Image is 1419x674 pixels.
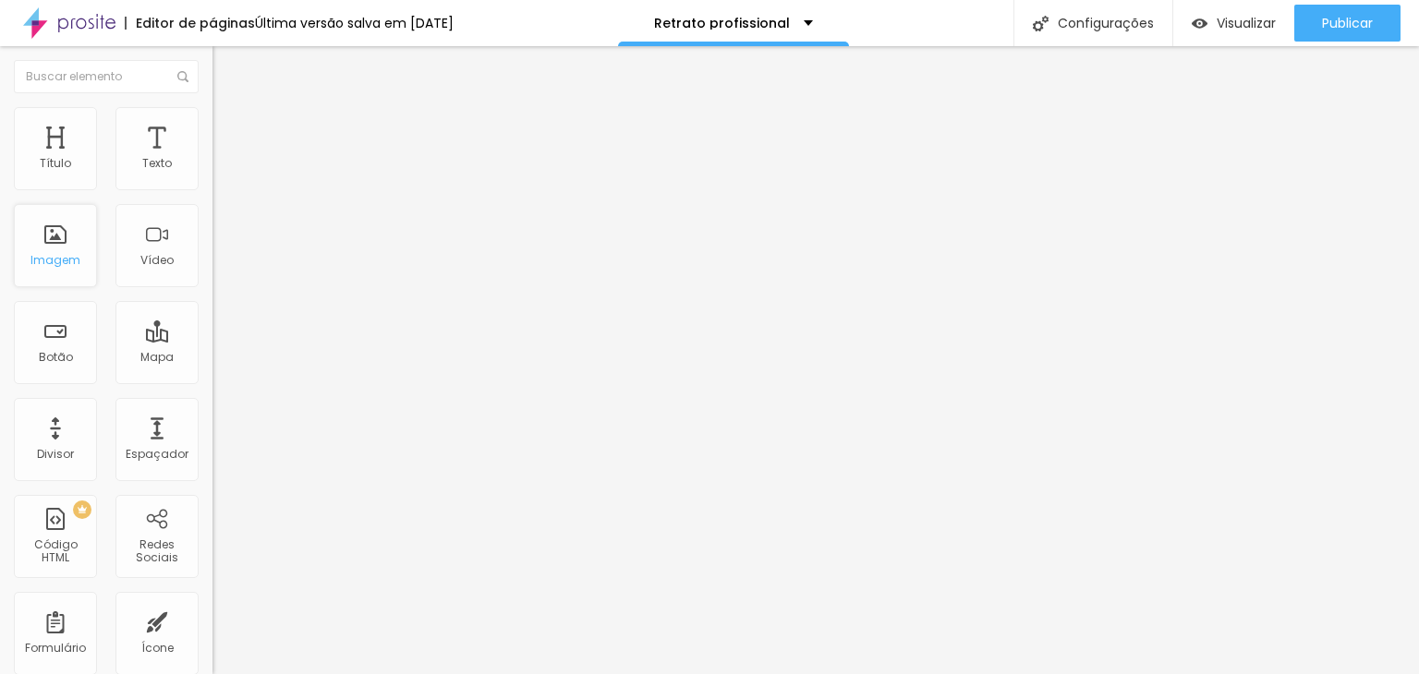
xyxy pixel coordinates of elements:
span: Publicar [1322,16,1373,30]
div: Botão [39,351,73,364]
img: Icone [1033,16,1049,31]
div: Formulário [25,642,86,655]
input: Buscar elemento [14,60,199,93]
button: Publicar [1294,5,1401,42]
img: Icone [177,71,188,82]
div: Espaçador [126,448,188,461]
img: view-1.svg [1192,16,1207,31]
div: Editor de páginas [125,17,255,30]
div: Título [40,157,71,170]
div: Código HTML [18,538,91,565]
div: Redes Sociais [120,538,193,565]
p: Retrato profissional [654,17,790,30]
div: Última versão salva em [DATE] [255,17,454,30]
div: Divisor [37,448,74,461]
div: Mapa [140,351,174,364]
iframe: Editor [212,46,1419,674]
div: Texto [142,157,172,170]
div: Imagem [30,254,80,267]
span: Visualizar [1217,16,1276,30]
div: Vídeo [140,254,174,267]
button: Visualizar [1173,5,1294,42]
div: Ícone [141,642,174,655]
